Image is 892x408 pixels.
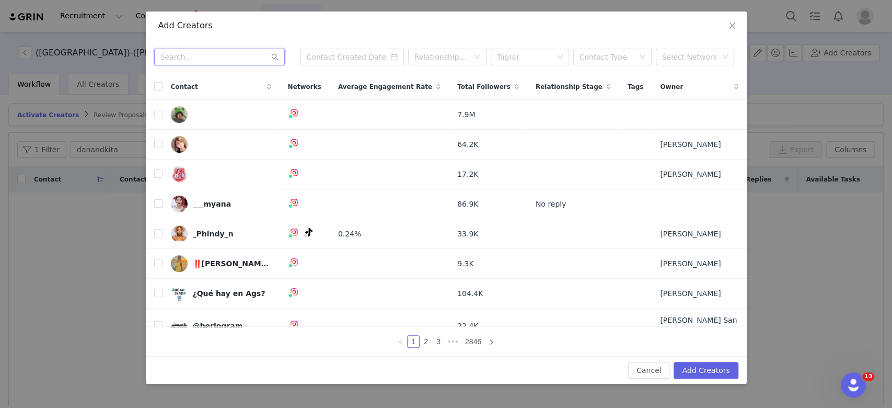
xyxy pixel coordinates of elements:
img: instagram.svg [290,228,298,236]
div: @berlogram [193,322,243,330]
img: instagram.svg [290,288,298,296]
li: Next 3 Pages [445,335,461,348]
span: Contact [171,82,198,92]
span: No reply [536,199,566,210]
i: icon: down [557,54,563,61]
li: Next Page [485,335,497,348]
span: Tags [628,82,643,92]
a: ___myana [171,196,271,212]
i: icon: down [474,54,480,61]
img: 1d99ccfd-0f73-482b-a8fa-cd920d956728--s.jpg [171,318,188,334]
img: 5f1a5b83-f166-4d73-b0c4-5d4df9ef02b7.jpg [171,285,188,302]
i: icon: right [488,339,494,345]
span: Owner [660,82,683,92]
button: Close [717,12,747,41]
span: 13 [862,372,874,381]
span: 33.9K [457,229,478,240]
li: 2846 [461,335,485,348]
span: 86.9K [457,199,478,210]
a: 2 [420,336,432,347]
img: d051d243-e56f-42c5-91b1-77514c61f73a--s.jpg [171,136,188,153]
span: [PERSON_NAME] [660,139,721,150]
div: _Phindy_n [193,230,234,238]
img: instagram.svg [290,168,298,177]
a: @berlogram [171,318,271,334]
span: [PERSON_NAME] [660,288,721,299]
span: Relationship Stage [536,82,603,92]
span: Average Engagement Rate [338,82,432,92]
div: Add Creators [158,20,734,31]
img: 8762b915-42bb-475c-86a8-c975fedc2647.jpg [171,196,188,212]
img: fe08500a-8e1c-4e3b-9fdb-b51665011261.jpg [171,166,188,183]
a: 1 [408,336,419,347]
button: Add Creators [674,362,738,379]
span: 22.4K [457,321,478,332]
span: [PERSON_NAME] San [PERSON_NAME] [660,315,738,337]
span: 9.3K [457,258,473,269]
li: 3 [432,335,445,348]
a: 3 [433,336,444,347]
input: Contact Created Date [300,49,404,65]
span: Total Followers [457,82,511,92]
li: Previous Page [395,335,407,348]
span: Networks [288,82,321,92]
img: fd0017f7-4eda-45ac-9ee0-4cc78ccd8ee0.jpg [171,225,188,242]
div: ¿Qué hay en Ags? [193,289,265,298]
img: 66e2ef80-9d39-46fc-8e23-9f4752e67aab.jpg [171,255,188,272]
i: icon: down [722,54,728,61]
a: ¿Qué hay en Ags? [171,285,271,302]
iframe: Intercom live chat [841,372,866,398]
i: icon: close [728,21,736,30]
span: [PERSON_NAME] [660,229,721,240]
button: Cancel [628,362,669,379]
span: [PERSON_NAME] [660,169,721,180]
div: Select Network [662,52,719,62]
li: 2 [420,335,432,348]
span: 0.24% [338,229,361,240]
a: 2846 [462,336,484,347]
i: icon: search [271,53,279,61]
img: instagram.svg [290,109,298,117]
img: instagram.svg [290,198,298,207]
span: 64.2K [457,139,478,150]
a: _Phindy_n [171,225,271,242]
span: ••• [445,335,461,348]
img: instagram.svg [290,139,298,147]
div: ___myana [193,200,231,208]
div: Contact Type [580,52,634,62]
li: 1 [407,335,420,348]
a: ‼️[PERSON_NAME]’s Must Dos‼️ [171,255,271,272]
i: icon: left [398,339,404,345]
i: icon: down [639,54,645,61]
i: icon: calendar [390,53,398,61]
input: Search... [154,49,285,65]
img: 84cd624a-42ee-4a23-999a-a0831516c7ce.jpg [171,106,188,123]
span: 104.4K [457,288,483,299]
span: 17.2K [457,169,478,180]
div: ‼️[PERSON_NAME]’s Must Dos‼️ [193,259,271,268]
span: 7.9M [457,109,475,120]
div: Tag(s) [497,52,553,62]
img: instagram.svg [290,258,298,266]
span: [PERSON_NAME] [660,258,721,269]
div: Relationship Stage [414,52,469,62]
img: instagram.svg [290,320,298,328]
